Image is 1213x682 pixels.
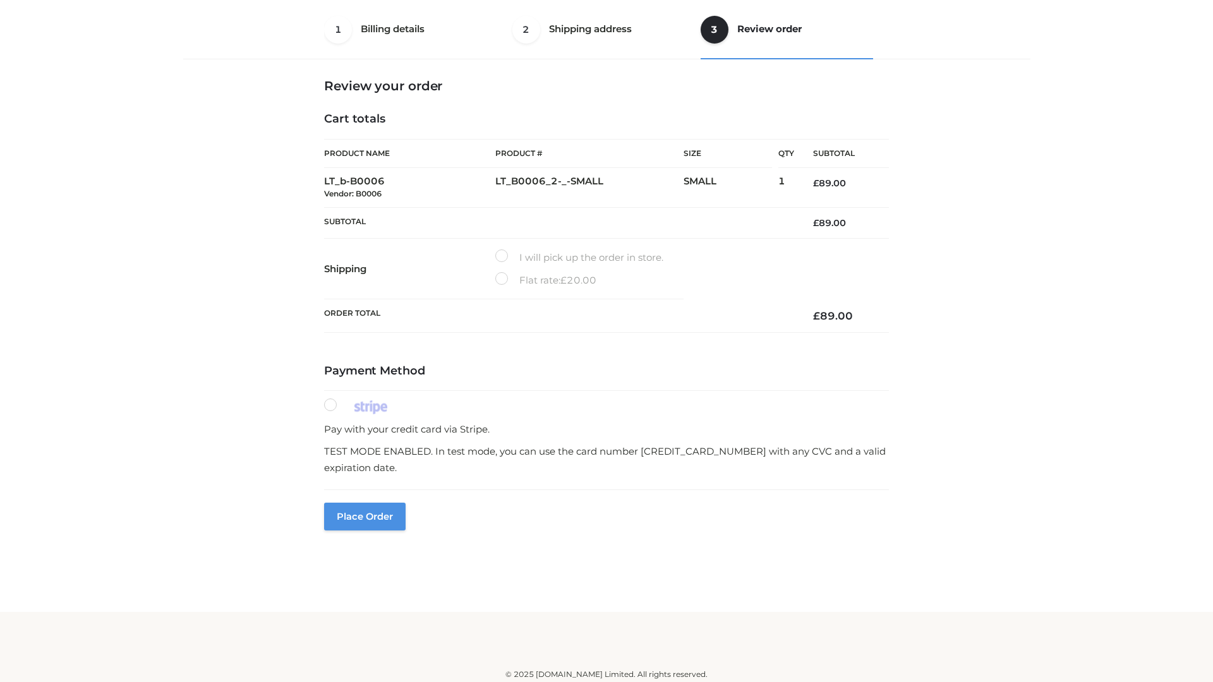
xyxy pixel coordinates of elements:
th: Size [684,140,772,168]
p: TEST MODE ENABLED. In test mode, you can use the card number [CREDIT_CARD_NUMBER] with any CVC an... [324,443,889,476]
th: Subtotal [324,207,794,238]
p: Pay with your credit card via Stripe. [324,421,889,438]
label: I will pick up the order in store. [495,249,663,266]
span: £ [813,177,819,189]
th: Product # [495,139,684,168]
td: 1 [778,168,794,208]
bdi: 89.00 [813,177,846,189]
label: Flat rate: [495,272,596,289]
td: LT_b-B0006 [324,168,495,208]
div: © 2025 [DOMAIN_NAME] Limited. All rights reserved. [188,668,1025,681]
span: £ [813,309,820,322]
td: SMALL [684,168,778,208]
span: £ [813,217,819,229]
span: £ [560,274,567,286]
bdi: 20.00 [560,274,596,286]
th: Qty [778,139,794,168]
th: Subtotal [794,140,889,168]
h4: Payment Method [324,364,889,378]
small: Vendor: B0006 [324,189,382,198]
button: Place order [324,503,406,530]
th: Shipping [324,239,495,299]
th: Order Total [324,299,794,333]
h4: Cart totals [324,112,889,126]
th: Product Name [324,139,495,168]
bdi: 89.00 [813,217,846,229]
h3: Review your order [324,78,889,93]
td: LT_B0006_2-_-SMALL [495,168,684,208]
bdi: 89.00 [813,309,853,322]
